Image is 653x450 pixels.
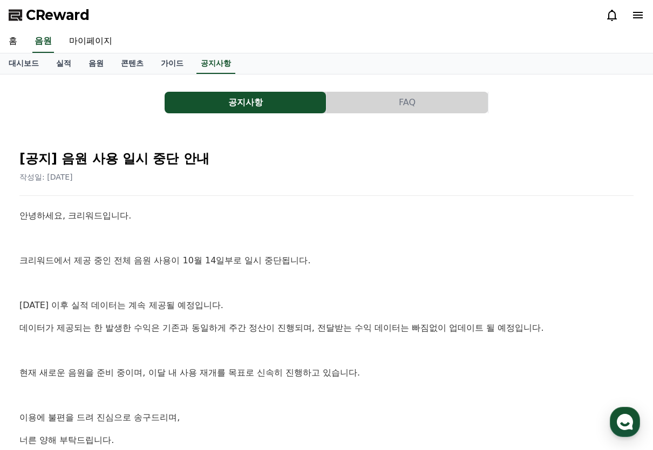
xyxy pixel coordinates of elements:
p: 안녕하세요, 크리워드입니다. [19,209,634,223]
span: 작성일: [DATE] [19,173,73,181]
button: FAQ [326,92,488,113]
a: 음원 [32,30,54,53]
a: 공지사항 [196,53,235,74]
a: 마이페이지 [60,30,121,53]
a: 콘텐츠 [112,53,152,74]
p: 이용에 불편을 드려 진심으로 송구드리며, [19,411,634,425]
span: 대화 [99,359,112,367]
span: CReward [26,6,90,24]
a: CReward [9,6,90,24]
a: 가이드 [152,53,192,74]
span: 홈 [34,358,40,367]
button: 공지사항 [165,92,326,113]
span: 설정 [167,358,180,367]
p: 크리워드에서 제공 중인 전체 음원 사용이 10월 14일부로 일시 중단됩니다. [19,254,634,268]
p: [DATE] 이후 실적 데이터는 계속 제공될 예정입니다. [19,298,634,312]
a: 음원 [80,53,112,74]
p: 너른 양해 부탁드립니다. [19,433,634,447]
h2: [공지] 음원 사용 일시 중단 안내 [19,150,634,167]
p: 데이터가 제공되는 한 발생한 수익은 기존과 동일하게 주간 정산이 진행되며, 전달받는 수익 데이터는 빠짐없이 업데이트 될 예정입니다. [19,321,634,335]
a: 대화 [71,342,139,369]
a: 공지사항 [165,92,326,113]
a: 실적 [47,53,80,74]
p: 현재 새로운 음원을 준비 중이며, 이달 내 사용 재개를 목표로 신속히 진행하고 있습니다. [19,366,634,380]
a: 홈 [3,342,71,369]
a: 설정 [139,342,207,369]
